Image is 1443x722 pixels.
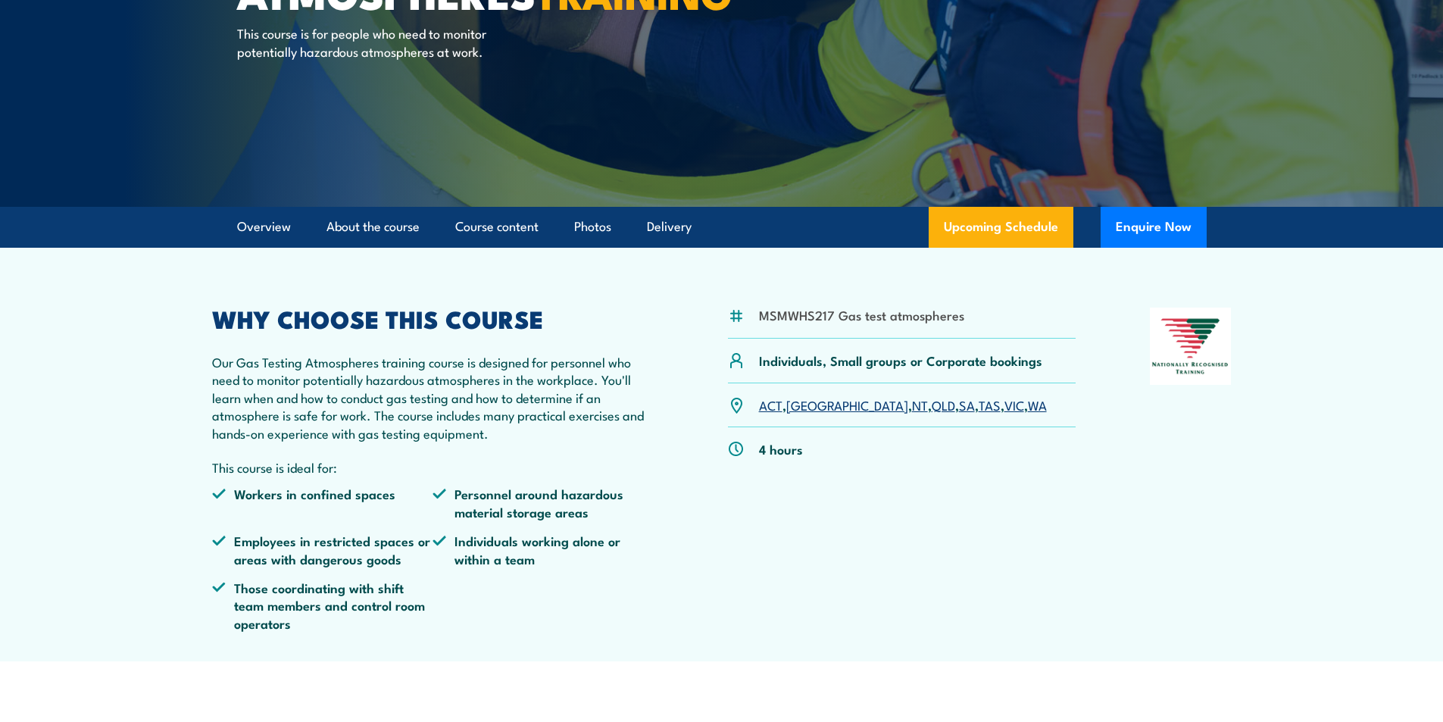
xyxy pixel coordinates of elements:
p: 4 hours [759,440,803,458]
a: ACT [759,395,782,414]
a: Overview [237,207,291,247]
p: , , , , , , , [759,396,1047,414]
p: This course is ideal for: [212,458,654,476]
p: Individuals, Small groups or Corporate bookings [759,352,1042,369]
a: Delivery [647,207,692,247]
a: QLD [932,395,955,414]
p: This course is for people who need to monitor potentially hazardous atmospheres at work. [237,24,514,60]
li: Those coordinating with shift team members and control room operators [212,579,433,632]
a: VIC [1004,395,1024,414]
a: Course content [455,207,539,247]
a: About the course [326,207,420,247]
img: Nationally Recognised Training logo. [1150,308,1232,385]
a: [GEOGRAPHIC_DATA] [786,395,908,414]
h2: WHY CHOOSE THIS COURSE [212,308,654,329]
a: Photos [574,207,611,247]
a: WA [1028,395,1047,414]
li: MSMWHS217 Gas test atmospheres [759,306,964,323]
p: Our Gas Testing Atmospheres training course is designed for personnel who need to monitor potenti... [212,353,654,442]
a: NT [912,395,928,414]
li: Workers in confined spaces [212,485,433,520]
a: TAS [979,395,1001,414]
a: Upcoming Schedule [929,207,1073,248]
li: Personnel around hazardous material storage areas [433,485,654,520]
li: Employees in restricted spaces or areas with dangerous goods [212,532,433,567]
button: Enquire Now [1101,207,1207,248]
li: Individuals working alone or within a team [433,532,654,567]
a: SA [959,395,975,414]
